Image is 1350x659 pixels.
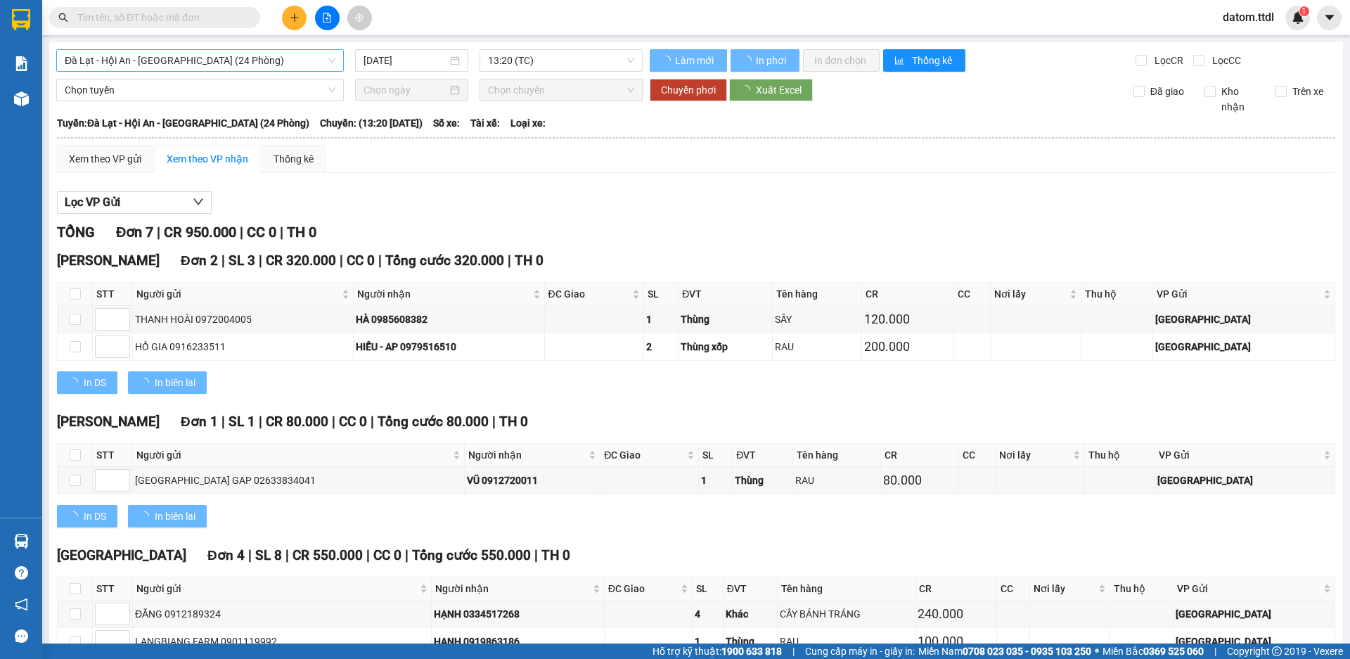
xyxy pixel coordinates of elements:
span: bar-chart [894,56,906,67]
div: Thùng [726,634,775,649]
div: VŨ 0912720011 [467,473,598,488]
span: CR 950.000 [164,224,236,241]
button: In phơi [731,49,799,72]
img: icon-new-feature [1292,11,1304,24]
span: loading [68,378,84,388]
th: CR [915,577,997,601]
span: notification [15,598,28,611]
button: file-add [315,6,340,30]
th: Thu hộ [1110,577,1174,601]
div: SẤY [775,312,859,327]
button: In đơn chọn [803,49,880,72]
th: CR [862,283,954,306]
span: [PERSON_NAME] [57,414,160,430]
span: Lọc VP Gửi [65,193,120,211]
span: plus [290,13,300,23]
span: | [221,414,225,430]
span: Người nhận [357,286,530,302]
span: Đơn 2 [181,252,218,269]
span: CC 0 [373,547,401,563]
span: [PERSON_NAME] [57,252,160,269]
span: | [259,414,262,430]
th: Thu hộ [1085,444,1155,467]
button: Làm mới [650,49,727,72]
button: In biên lai [128,371,207,394]
span: ĐC Giao [604,447,684,463]
div: 2 [646,339,676,354]
button: Chuyển phơi [650,79,727,101]
span: | [221,252,225,269]
th: ĐVT [724,577,778,601]
th: SL [644,283,679,306]
th: SL [699,444,733,467]
div: HỒ GIA 0916233511 [135,339,351,354]
img: logo-vxr [12,9,30,30]
span: 13:20 (TC) [488,50,634,71]
span: Chọn chuyến [488,79,634,101]
span: message [15,629,28,643]
span: | [405,547,409,563]
span: In phơi [756,53,788,68]
span: VP Gửi [1177,581,1320,596]
span: Người gửi [136,581,417,596]
span: Hỗ trợ kỹ thuật: [652,644,782,659]
span: Lọc CC [1207,53,1243,68]
span: down [193,196,204,207]
span: | [534,547,538,563]
span: Người gửi [136,286,339,302]
span: Chọn tuyến [65,79,335,101]
button: In DS [57,505,117,527]
span: CC 0 [339,414,367,430]
th: STT [93,577,133,601]
div: [GEOGRAPHIC_DATA] [1176,606,1332,622]
span: Tổng cước 320.000 [385,252,504,269]
div: 240.000 [918,604,994,624]
span: TH 0 [287,224,316,241]
div: [GEOGRAPHIC_DATA] [1176,634,1332,649]
span: | [248,547,252,563]
span: Chuyến: (13:20 [DATE]) [320,115,423,131]
span: Tài xế: [470,115,500,131]
span: CR 320.000 [266,252,336,269]
div: ĐĂNG 0912189324 [135,606,429,622]
div: THANH HOÀI 0972004005 [135,312,351,327]
span: datom.ttdl [1211,8,1285,26]
input: Chọn ngày [364,82,447,98]
span: Đơn 1 [181,414,218,430]
input: 11/09/2025 [364,53,447,68]
span: Người nhận [468,447,586,463]
div: LANGBIANG FARM 0901119992 [135,634,429,649]
span: TH 0 [499,414,528,430]
span: loading [139,378,155,388]
span: Tổng cước 550.000 [412,547,531,563]
th: ĐVT [679,283,773,306]
span: caret-down [1323,11,1336,24]
div: 120.000 [864,309,951,329]
span: [GEOGRAPHIC_DATA] [57,547,186,563]
div: Khác [726,606,775,622]
strong: 0708 023 035 - 0935 103 250 [963,646,1091,657]
span: Nơi lấy [999,447,1070,463]
span: loading [742,56,754,65]
div: 1 [695,634,720,649]
button: plus [282,6,307,30]
div: Thùng [735,473,790,488]
div: 100.000 [918,632,994,651]
li: Thanh Thuỷ [7,7,204,34]
div: [GEOGRAPHIC_DATA] [1155,339,1332,354]
span: In biên lai [155,508,195,524]
span: Làm mới [675,53,716,68]
th: STT [93,283,133,306]
th: Tên hàng [793,444,881,467]
span: VP Gửi [1159,447,1320,463]
span: SL 1 [229,414,255,430]
td: Đà Lạt [1174,601,1335,628]
div: Xem theo VP nhận [167,151,248,167]
span: Loại xe: [510,115,546,131]
span: question-circle [15,566,28,580]
div: 1 [701,473,730,488]
div: HÀ 0985608382 [356,312,542,327]
span: copyright [1272,646,1282,656]
div: [GEOGRAPHIC_DATA] [1157,473,1332,488]
span: ĐC Giao [608,581,679,596]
